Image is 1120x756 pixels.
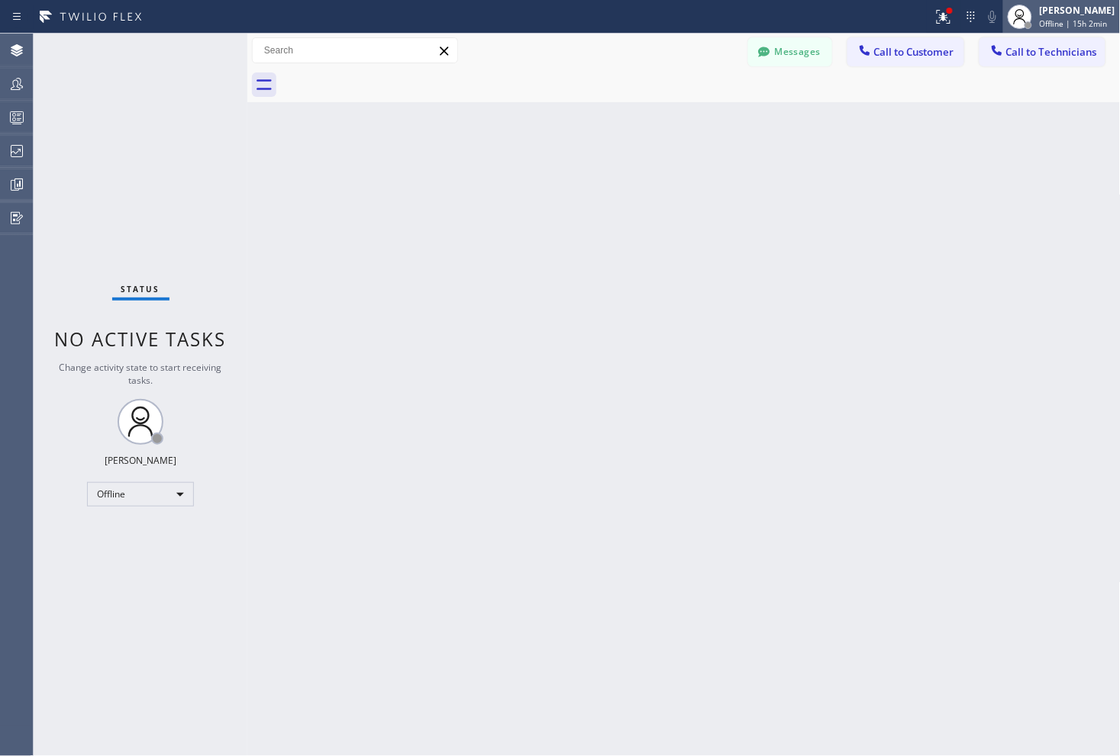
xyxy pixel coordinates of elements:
[60,361,222,387] span: Change activity state to start receiving tasks.
[980,37,1105,66] button: Call to Technicians
[847,37,964,66] button: Call to Customer
[982,6,1003,27] button: Mute
[105,454,176,467] div: [PERSON_NAME]
[55,327,227,352] span: No active tasks
[748,37,832,66] button: Messages
[874,45,954,59] span: Call to Customer
[253,38,457,63] input: Search
[1040,4,1115,17] div: [PERSON_NAME]
[1040,18,1108,29] span: Offline | 15h 2min
[1006,45,1097,59] span: Call to Technicians
[87,482,194,507] div: Offline
[121,284,160,294] span: Status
